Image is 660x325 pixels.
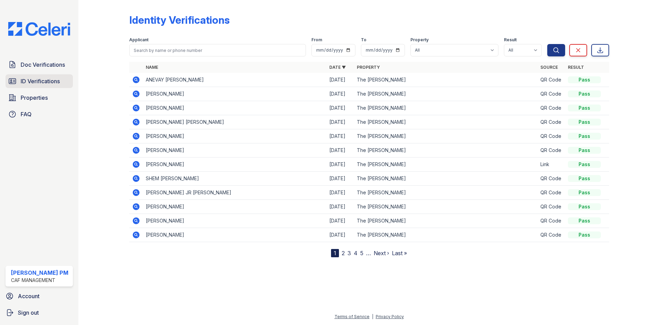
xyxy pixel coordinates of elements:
[354,172,538,186] td: The [PERSON_NAME]
[143,172,327,186] td: SHEM [PERSON_NAME]
[568,133,601,140] div: Pass
[354,250,357,257] a: 4
[354,143,538,158] td: The [PERSON_NAME]
[327,87,354,101] td: [DATE]
[146,65,158,70] a: Name
[538,101,565,115] td: QR Code
[568,231,601,238] div: Pass
[361,37,366,43] label: To
[143,200,327,214] td: [PERSON_NAME]
[342,250,345,257] a: 2
[538,87,565,101] td: QR Code
[568,147,601,154] div: Pass
[21,61,65,69] span: Doc Verifications
[331,249,339,257] div: 1
[11,269,68,277] div: [PERSON_NAME] PM
[538,115,565,129] td: QR Code
[392,250,407,257] a: Last »
[143,129,327,143] td: [PERSON_NAME]
[21,110,32,118] span: FAQ
[568,90,601,97] div: Pass
[568,175,601,182] div: Pass
[5,58,73,72] a: Doc Verifications
[354,228,538,242] td: The [PERSON_NAME]
[568,105,601,111] div: Pass
[568,65,584,70] a: Result
[143,115,327,129] td: [PERSON_NAME] [PERSON_NAME]
[143,87,327,101] td: [PERSON_NAME]
[143,228,327,242] td: [PERSON_NAME]
[129,14,230,26] div: Identity Verifications
[11,277,68,284] div: CAF Management
[538,143,565,158] td: QR Code
[311,37,322,43] label: From
[538,172,565,186] td: QR Code
[540,65,558,70] a: Source
[143,214,327,228] td: [PERSON_NAME]
[327,101,354,115] td: [DATE]
[129,37,148,43] label: Applicant
[538,73,565,87] td: QR Code
[568,189,601,196] div: Pass
[21,94,48,102] span: Properties
[348,250,351,257] a: 3
[360,250,363,257] a: 5
[354,129,538,143] td: The [PERSON_NAME]
[327,172,354,186] td: [DATE]
[5,107,73,121] a: FAQ
[143,143,327,158] td: [PERSON_NAME]
[3,306,76,319] a: Sign out
[374,250,389,257] a: Next ›
[568,76,601,83] div: Pass
[21,77,60,85] span: ID Verifications
[504,37,517,43] label: Result
[327,143,354,158] td: [DATE]
[538,228,565,242] td: QR Code
[327,115,354,129] td: [DATE]
[568,119,601,126] div: Pass
[327,158,354,172] td: [DATE]
[568,161,601,168] div: Pass
[410,37,429,43] label: Property
[327,228,354,242] td: [DATE]
[354,214,538,228] td: The [PERSON_NAME]
[354,158,538,172] td: The [PERSON_NAME]
[372,314,373,319] div: |
[357,65,380,70] a: Property
[327,186,354,200] td: [DATE]
[568,203,601,210] div: Pass
[3,22,76,36] img: CE_Logo_Blue-a8612792a0a2168367f1c8372b55b34899dd931a85d93a1a3d3e32e68fde9ad4.png
[538,200,565,214] td: QR Code
[376,314,404,319] a: Privacy Policy
[354,73,538,87] td: The [PERSON_NAME]
[143,158,327,172] td: [PERSON_NAME]
[143,101,327,115] td: [PERSON_NAME]
[568,217,601,224] div: Pass
[354,186,538,200] td: The [PERSON_NAME]
[143,186,327,200] td: [PERSON_NAME] JR [PERSON_NAME]
[143,73,327,87] td: ANEVAY [PERSON_NAME]
[327,214,354,228] td: [DATE]
[354,200,538,214] td: The [PERSON_NAME]
[18,308,39,317] span: Sign out
[334,314,370,319] a: Terms of Service
[366,249,371,257] span: …
[538,129,565,143] td: QR Code
[18,292,40,300] span: Account
[5,91,73,105] a: Properties
[538,186,565,200] td: QR Code
[3,289,76,303] a: Account
[327,73,354,87] td: [DATE]
[5,74,73,88] a: ID Verifications
[354,115,538,129] td: The [PERSON_NAME]
[538,158,565,172] td: Link
[327,129,354,143] td: [DATE]
[327,200,354,214] td: [DATE]
[129,44,306,56] input: Search by name or phone number
[354,101,538,115] td: The [PERSON_NAME]
[329,65,346,70] a: Date ▼
[354,87,538,101] td: The [PERSON_NAME]
[538,214,565,228] td: QR Code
